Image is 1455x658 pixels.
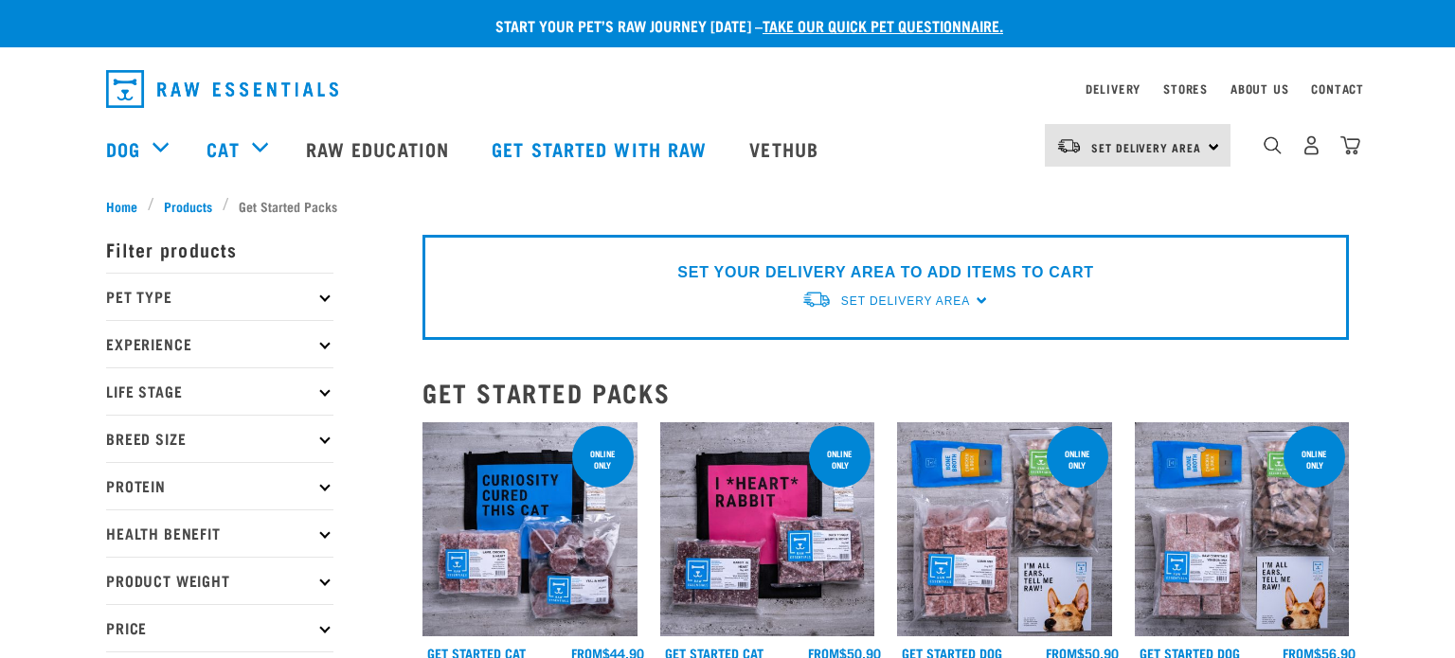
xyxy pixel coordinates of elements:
[287,111,473,187] a: Raw Education
[1264,136,1282,154] img: home-icon-1@2x.png
[106,415,333,462] p: Breed Size
[572,439,634,479] div: online only
[677,261,1093,284] p: SET YOUR DELIVERY AREA TO ADD ITEMS TO CART
[473,111,730,187] a: Get started with Raw
[571,649,602,656] span: FROM
[1230,85,1288,92] a: About Us
[1340,135,1360,155] img: home-icon@2x.png
[106,273,333,320] p: Pet Type
[1284,439,1345,479] div: online only
[1046,649,1077,656] span: FROM
[1163,85,1208,92] a: Stores
[809,439,871,479] div: online only
[763,21,1003,29] a: take our quick pet questionnaire.
[106,134,140,163] a: Dog
[106,196,1349,216] nav: breadcrumbs
[1135,422,1350,637] img: NSP Dog Novel Update
[1086,85,1141,92] a: Delivery
[91,62,1364,116] nav: dropdown navigation
[106,604,333,651] p: Price
[164,196,212,216] span: Products
[841,294,970,308] span: Set Delivery Area
[106,367,333,415] p: Life Stage
[106,557,333,604] p: Product Weight
[1047,439,1108,479] div: online only
[730,111,842,187] a: Vethub
[1311,85,1364,92] a: Contact
[106,196,137,216] span: Home
[106,320,333,367] p: Experience
[154,196,223,216] a: Products
[106,196,148,216] a: Home
[897,422,1112,637] img: NSP Dog Standard Update
[106,462,333,509] p: Protein
[808,649,839,656] span: FROM
[106,509,333,557] p: Health Benefit
[801,290,832,310] img: van-moving.png
[207,134,239,163] a: Cat
[1056,137,1082,154] img: van-moving.png
[422,422,638,637] img: Assortment Of Raw Essential Products For Cats Including, Blue And Black Tote Bag With "Curiosity ...
[1302,135,1321,155] img: user.png
[106,225,333,273] p: Filter products
[106,70,338,108] img: Raw Essentials Logo
[660,422,875,637] img: Assortment Of Raw Essential Products For Cats Including, Pink And Black Tote Bag With "I *Heart* ...
[422,378,1349,407] h2: Get Started Packs
[1283,649,1314,656] span: FROM
[1091,144,1201,151] span: Set Delivery Area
